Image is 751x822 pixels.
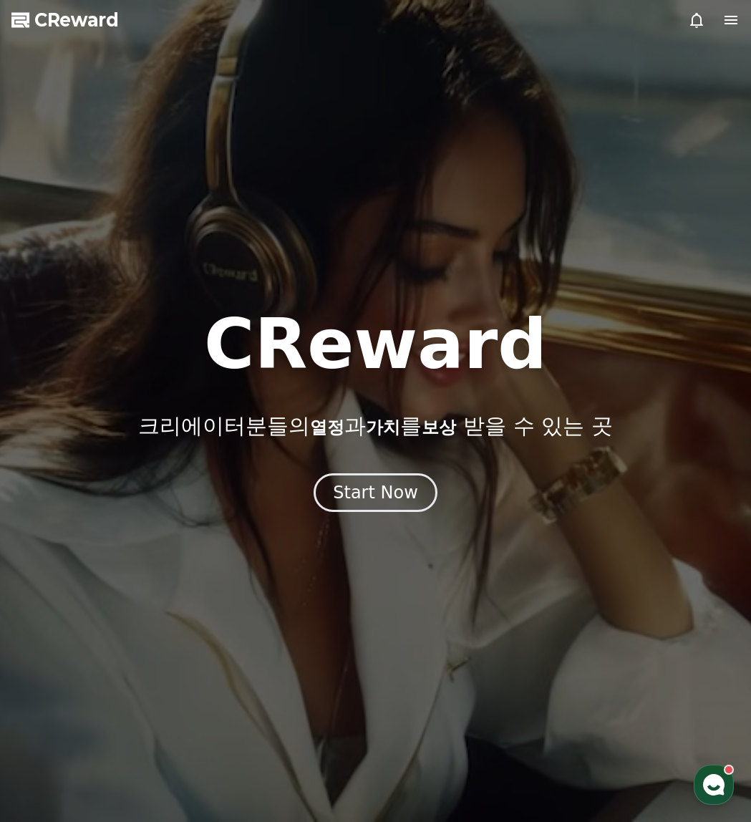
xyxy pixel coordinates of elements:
[422,417,456,437] span: 보상
[366,417,400,437] span: 가치
[314,488,437,501] a: Start Now
[34,9,119,32] span: CReward
[95,454,185,490] a: 대화
[314,473,437,512] button: Start Now
[310,417,344,437] span: 열정
[138,413,612,439] p: 크리에이터분들의 과 를 받을 수 있는 곳
[45,475,54,487] span: 홈
[11,9,119,32] a: CReward
[131,476,148,488] span: 대화
[204,310,547,379] h1: CReward
[221,475,238,487] span: 설정
[333,481,418,504] div: Start Now
[185,454,275,490] a: 설정
[4,454,95,490] a: 홈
